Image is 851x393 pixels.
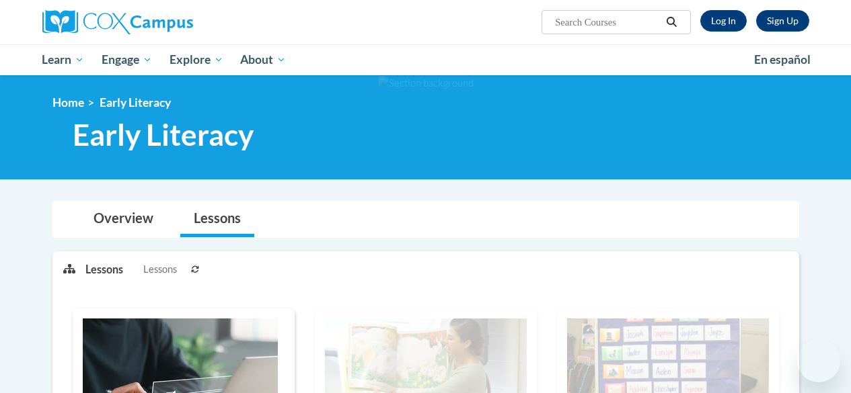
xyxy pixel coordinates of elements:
a: Explore [161,44,232,75]
img: Section background [378,76,474,91]
a: En español [745,46,819,74]
a: Log In [700,10,747,32]
input: Search Courses [554,14,661,30]
a: About [231,44,295,75]
span: En español [754,52,811,67]
a: Register [756,10,809,32]
img: Cox Campus [42,10,193,34]
span: About [240,52,286,68]
span: Early Literacy [73,117,254,152]
span: Explore [170,52,223,68]
span: Learn [42,52,84,68]
div: Main menu [32,44,819,75]
span: Engage [102,52,152,68]
a: Overview [80,202,167,237]
a: Home [52,95,84,110]
span: Lessons [143,262,177,277]
a: Learn [34,44,94,75]
p: Lessons [85,262,123,277]
a: Cox Campus [42,10,285,34]
span: Early Literacy [100,95,171,110]
a: Engage [93,44,161,75]
a: Lessons [180,202,254,237]
iframe: Button to launch messaging window [797,339,840,382]
button: Search [661,14,681,30]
